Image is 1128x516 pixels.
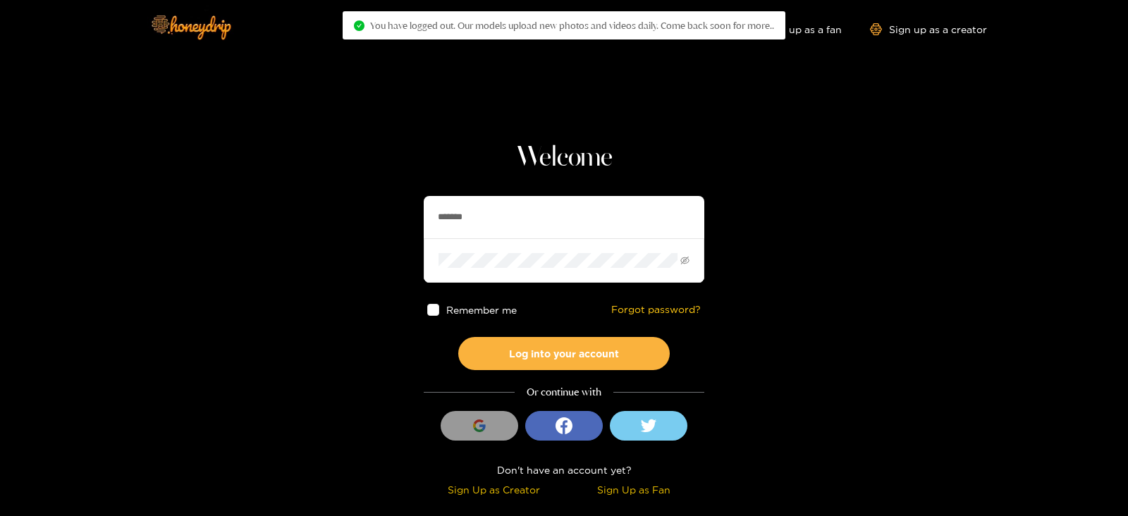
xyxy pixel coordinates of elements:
div: Sign Up as Creator [427,481,560,498]
a: Forgot password? [611,304,701,316]
span: eye-invisible [680,256,689,265]
span: You have logged out. Our models upload new photos and videos daily. Come back soon for more.. [370,20,774,31]
div: Don't have an account yet? [424,462,704,478]
span: Remember me [446,305,517,315]
div: Or continue with [424,384,704,400]
a: Sign up as a creator [870,23,987,35]
a: Sign up as a fan [745,23,842,35]
h1: Welcome [424,141,704,175]
div: Sign Up as Fan [568,481,701,498]
span: check-circle [354,20,364,31]
button: Log into your account [458,337,670,370]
